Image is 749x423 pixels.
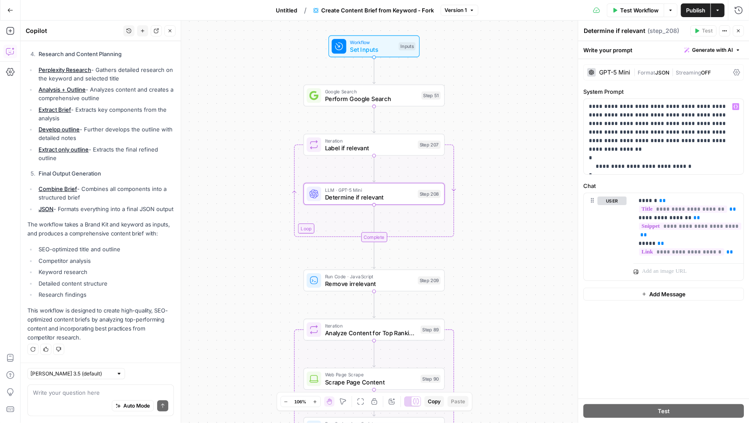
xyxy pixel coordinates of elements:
[325,378,417,387] span: Scrape Page Content
[325,328,417,337] span: Analyze Content for Top Ranking Pages
[39,170,101,177] strong: Final Output Generation
[123,402,150,410] span: Auto Mode
[445,6,467,14] span: Version 1
[39,206,54,212] a: JSON
[428,398,441,405] span: Copy
[325,279,415,288] span: Remove irrelevant
[648,27,679,35] span: ( step_208 )
[421,92,441,100] div: Step 51
[373,57,375,83] g: Edge from start to step_51
[655,69,669,76] span: JSON
[36,85,174,102] li: - Analyzes content and creates a comprehensive outline
[638,69,655,76] span: Format
[702,27,713,35] span: Test
[607,3,664,17] button: Test Workflow
[690,25,716,36] button: Test
[304,270,445,292] div: Run Code · JavaScriptRemove irrelevantStep 209
[295,398,307,405] span: 106%
[373,106,375,133] g: Edge from step_51 to step_207
[36,279,174,288] li: Detailed content structure
[36,125,174,142] li: - Further develops the outline with detailed notes
[27,306,174,343] p: This workflow is designed to create high-quality, SEO-optimized content briefs by analyzing top-p...
[584,193,627,280] div: user
[692,46,733,54] span: Generate with AI
[599,69,630,75] div: GPT-5 Mini
[304,134,445,155] div: LoopIterationLabel if relevantStep 207
[583,404,744,418] button: Test
[112,400,154,411] button: Auto Mode
[36,245,174,253] li: SEO-optimized title and outline
[325,186,415,194] span: LLM · GPT-5 Mini
[39,106,71,113] a: Extract Brief
[681,3,710,17] button: Publish
[304,85,445,107] div: Google SearchPerform Google SearchStep 51
[373,340,375,367] g: Edge from step_89 to step_90
[304,319,445,340] div: IterationAnalyze Content for Top Ranking PagesStep 89
[26,27,121,35] div: Copilot
[597,197,627,205] button: user
[583,87,744,96] label: System Prompt
[36,205,174,213] li: - Formats everything into a final JSON output
[325,193,415,202] span: Determine if relevant
[373,155,375,182] g: Edge from step_207 to step_208
[271,3,302,17] button: Untitled
[325,88,418,95] span: Google Search
[686,6,705,15] span: Publish
[39,86,86,93] a: Analysis + Outline
[583,182,744,190] label: Chat
[658,407,670,415] span: Test
[39,185,77,192] a: Combine Brief
[578,41,749,59] div: Write your prompt
[418,140,441,149] div: Step 207
[373,390,375,416] g: Edge from step_90 to step_192
[681,45,744,56] button: Generate with AI
[421,375,441,383] div: Step 90
[39,146,89,153] a: Extract only outline
[304,183,445,205] div: LLM · GPT-5 MiniDetermine if relevantStep 208
[321,6,434,15] span: Create Content Brief from Keyword - Fork
[418,190,441,198] div: Step 208
[583,288,744,301] button: Add Message
[633,68,638,76] span: |
[441,5,478,16] button: Version 1
[669,68,676,76] span: |
[325,322,417,329] span: Iteration
[676,69,701,76] span: Streaming
[39,66,91,73] a: Perplexity Research
[36,145,174,162] li: - Extracts the final refined outline
[39,126,80,133] a: Develop outline
[36,256,174,265] li: Competitor analysis
[373,291,375,318] g: Edge from step_209 to step_89
[350,45,395,54] span: Set Inputs
[325,273,415,280] span: Run Code · JavaScript
[350,39,395,46] span: Workflow
[304,368,445,390] div: Web Page ScrapeScrape Page ContentStep 90
[325,143,415,152] span: Label if relevant
[325,137,415,144] span: Iteration
[36,66,174,83] li: - Gathers detailed research on the keyword and selected title
[424,396,444,407] button: Copy
[421,325,441,334] div: Step 89
[39,51,122,57] strong: Research and Content Planning
[373,242,375,268] g: Edge from step_207-iteration-end to step_209
[418,277,441,285] div: Step 209
[325,371,417,378] span: Web Page Scrape
[27,220,174,238] p: The workflow takes a Brand Kit and keyword as inputs, and produces a comprehensive content brief ...
[451,398,465,405] span: Paste
[399,42,415,51] div: Inputs
[304,5,307,15] span: /
[36,185,174,202] li: - Combines all components into a structured brief
[304,36,445,57] div: WorkflowSet InputsInputs
[276,6,297,15] span: Untitled
[325,94,418,103] span: Perform Google Search
[649,290,686,298] span: Add Message
[584,27,645,35] textarea: Determine if relevant
[308,3,439,17] button: Create Content Brief from Keyword - Fork
[30,369,113,378] input: Claude Sonnet 3.5 (default)
[448,396,468,407] button: Paste
[361,232,387,242] div: Complete
[36,268,174,276] li: Keyword research
[304,232,445,242] div: Complete
[36,105,174,122] li: - Extracts key components from the analysis
[701,69,711,76] span: OFF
